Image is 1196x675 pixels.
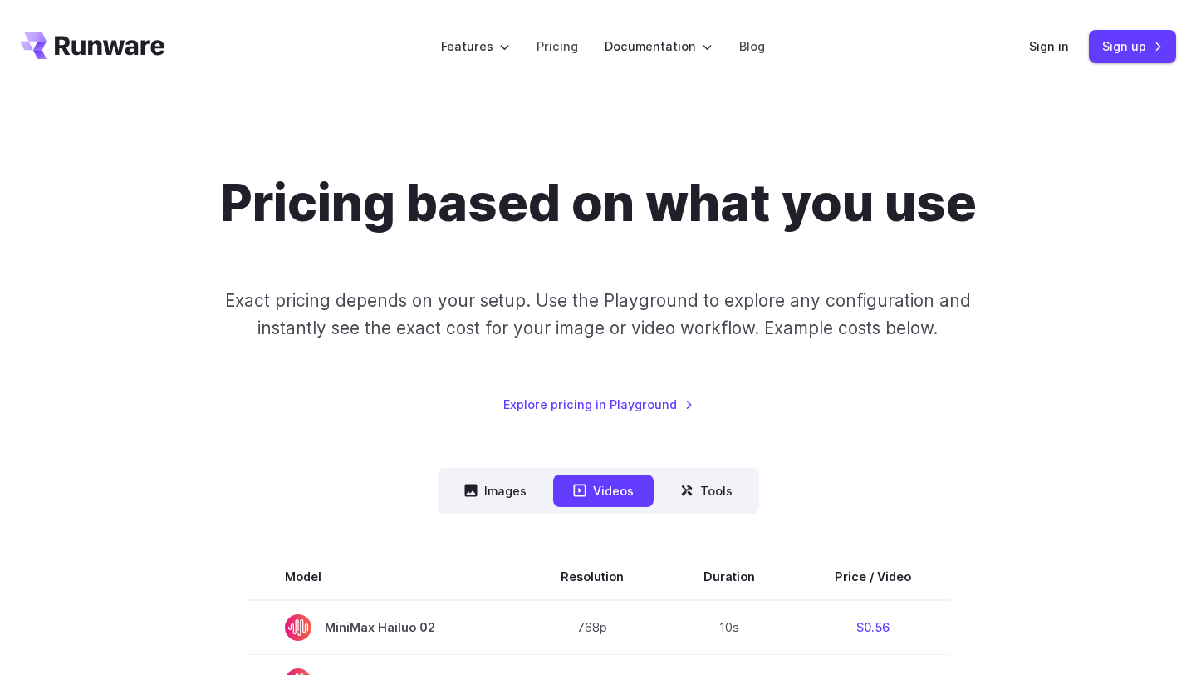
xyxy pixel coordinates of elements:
th: Price / Video [795,554,951,600]
td: 10s [664,600,795,655]
a: Blog [739,37,765,56]
label: Features [441,37,510,56]
th: Model [245,554,521,600]
button: Videos [553,475,654,507]
a: Explore pricing in Playground [503,395,694,414]
a: Go to / [20,32,164,59]
p: Exact pricing depends on your setup. Use the Playground to explore any configuration and instantl... [194,287,1002,342]
button: Tools [660,475,752,507]
h1: Pricing based on what you use [220,173,977,234]
a: Sign in [1029,37,1069,56]
td: 768p [521,600,664,655]
a: Pricing [537,37,578,56]
a: Sign up [1089,30,1176,62]
th: Resolution [521,554,664,600]
td: $0.56 [795,600,951,655]
button: Images [444,475,547,507]
span: MiniMax Hailuo 02 [285,614,481,641]
label: Documentation [605,37,713,56]
th: Duration [664,554,795,600]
